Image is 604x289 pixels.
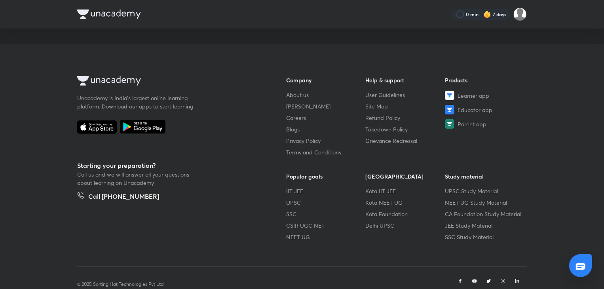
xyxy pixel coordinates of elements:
img: Company Logo [77,10,141,19]
p: © 2025 Sorting Hat Technologies Pvt Ltd [77,281,163,288]
a: Kota IIT JEE [366,187,445,195]
a: Parent app [445,119,524,129]
img: Educator app [445,105,454,114]
a: Kota Foundation [366,210,445,218]
span: Careers [286,114,306,122]
a: SSC Study Material [445,233,524,241]
a: Company Logo [77,76,261,87]
span: Parent app [458,120,486,128]
img: streak [483,10,491,18]
a: Kota NEET UG [366,198,445,207]
a: IIT JEE [286,187,366,195]
a: SSC [286,210,366,218]
a: Grievance Redressal [366,137,445,145]
a: Careers [286,114,366,122]
a: NEET UG Study Material [445,198,524,207]
h5: Starting your preparation? [77,161,261,170]
a: Privacy Policy [286,137,366,145]
a: Refund Policy [366,114,445,122]
span: Learner app [458,91,489,100]
img: Learner app [445,91,454,100]
h5: Call [PHONE_NUMBER] [88,192,159,203]
img: Company Logo [77,76,141,86]
a: About us [286,91,366,99]
h6: [GEOGRAPHIC_DATA] [366,172,445,181]
img: Parent app [445,119,454,129]
a: Terms and Conditions [286,148,366,156]
h6: Products [445,76,524,84]
a: Takedown Policy [366,125,445,133]
a: UPSC Study Material [445,187,524,195]
p: Call us and we will answer all your questions about learning on Unacademy [77,170,196,187]
img: SP [513,8,527,21]
h6: Popular goals [286,172,366,181]
a: NEET UG [286,233,366,241]
a: CA Foundation Study Material [445,210,524,218]
a: Site Map [366,102,445,110]
h6: Help & support [366,76,445,84]
h6: Company [286,76,366,84]
a: User Guidelines [366,91,445,99]
a: Blogs [286,125,366,133]
a: [PERSON_NAME] [286,102,366,110]
a: Call [PHONE_NUMBER] [77,192,159,203]
a: UPSC [286,198,366,207]
a: CSIR UGC NET [286,221,366,230]
a: JEE Study Material [445,221,524,230]
h6: Study material [445,172,524,181]
a: Educator app [445,105,524,114]
a: Learner app [445,91,524,100]
p: Unacademy is India’s largest online learning platform. Download our apps to start learning [77,94,196,110]
span: Educator app [458,106,492,114]
a: Delhi UPSC [366,221,445,230]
